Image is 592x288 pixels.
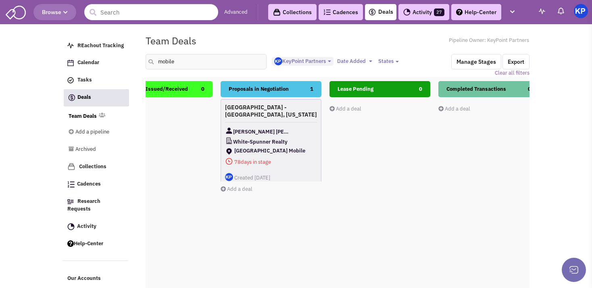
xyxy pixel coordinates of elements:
span: 27 [434,8,444,16]
a: Activity27 [398,4,449,20]
img: Cadences_logo.png [323,9,331,15]
h1: Team Deals [146,35,196,46]
img: Contact Image [225,127,233,135]
a: REachout Tracking [63,38,129,54]
img: KeyPoint Partners [574,4,588,18]
img: Activity.png [403,8,411,16]
a: Tasks [63,73,129,88]
img: icon-daysinstage-red.png [225,157,233,165]
button: Export [502,54,529,69]
img: Calendar.png [67,60,74,66]
span: 78 [234,159,241,165]
span: Browse [42,8,68,16]
span: 0 [419,81,422,97]
a: Research Requests [63,194,129,217]
img: icon-tasks.png [67,77,74,83]
span: Proposals Issued/Received [120,86,188,92]
a: Advanced [224,8,248,16]
a: Help-Center [451,4,501,20]
a: Archived [69,142,118,157]
a: Deals [64,89,129,106]
img: ShoppingCenter [225,147,233,155]
span: White-Spunner Realty [233,137,288,147]
img: help.png [456,9,463,15]
img: help.png [67,240,74,247]
a: Collections [63,159,129,175]
span: Activity [77,223,96,230]
img: Cadences_logo.png [67,181,75,188]
button: Manage Stages [451,54,501,69]
a: Add a deal [438,105,470,112]
span: Completed Transactions [446,86,506,92]
img: icon-deals.svg [68,93,76,102]
span: [PERSON_NAME] [PERSON_NAME] [233,127,291,137]
a: Deals [368,7,393,17]
img: CompanyLogo [225,137,233,145]
span: Collections [79,163,106,170]
a: Add a deal [329,105,361,112]
span: Cadences [77,181,101,188]
span: 0 [201,81,204,97]
img: icon-collection-lavender-black.svg [273,8,281,16]
span: Tasks [77,77,92,83]
a: Collections [268,4,317,20]
a: Cadences [63,177,129,192]
span: [GEOGRAPHIC_DATA] Mobile [234,148,307,154]
span: 1 [310,81,313,97]
a: Add a deal [221,186,252,192]
a: Cadences [319,4,363,20]
span: Calendar [77,59,99,66]
a: Add a pipeline [69,125,118,140]
input: Search [84,4,218,20]
span: Lease Pending [338,86,373,92]
span: Created [DATE] [234,174,270,181]
a: Our Accounts [63,271,129,286]
button: Browse [33,4,76,20]
a: Calendar [63,55,129,71]
img: Gp5tB00MpEGTGSMiAkF79g.png [274,57,282,65]
a: Help-Center [63,236,129,252]
img: Activity.png [67,223,75,230]
h4: [GEOGRAPHIC_DATA] - [GEOGRAPHIC_DATA], [US_STATE] [225,104,317,118]
span: KeyPoint Partners [274,58,326,65]
span: Our Accounts [67,275,101,282]
img: icon-deals.svg [368,7,376,17]
a: Team Deals [69,113,97,120]
input: Search deals [146,54,267,69]
button: Date Added [335,57,375,66]
a: Clear all filters [495,69,529,77]
button: KeyPoint Partners [272,57,334,66]
span: States [378,58,394,65]
img: icon-collection-lavender.png [67,163,75,171]
a: Activity [63,219,129,234]
span: Research Requests [67,198,100,213]
span: Proposals in Negotiation [229,86,289,92]
span: Date Added [337,58,366,65]
span: REachout Tracking [77,42,124,49]
img: SmartAdmin [6,4,26,19]
img: Research.png [67,199,74,204]
span: days in stage [225,157,317,167]
span: 0 [528,81,531,97]
button: States [376,57,401,66]
span: Pipeline Owner: KeyPoint Partners [449,37,529,44]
